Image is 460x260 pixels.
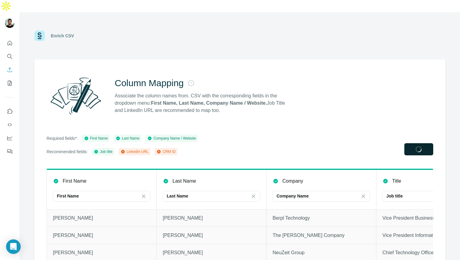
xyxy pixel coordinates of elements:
img: Surfe Logo [34,31,45,41]
img: Surfe Illustration - Column Mapping [47,74,105,118]
p: [PERSON_NAME] [53,249,150,256]
p: Associate the column names from. CSV with the corresponding fields in the dropdown menu: Job Titl... [115,92,291,114]
div: Company Name / Website [147,136,196,141]
div: Enrich CSV [51,33,74,39]
button: My lists [5,78,15,89]
p: [PERSON_NAME] [163,249,260,256]
p: First Name [63,177,86,185]
p: Company [282,177,303,185]
div: Last Name [116,136,139,141]
p: The [PERSON_NAME] Company [273,232,370,239]
button: Feedback [5,146,15,157]
p: NeuZeit Group [273,249,370,256]
button: Use Surfe on LinkedIn [5,106,15,117]
button: Quick start [5,38,15,49]
div: CRM ID [156,149,176,154]
p: First Name [57,193,79,199]
p: [PERSON_NAME] [163,232,260,239]
p: [PERSON_NAME] [53,232,150,239]
div: Open Intercom Messenger [6,239,21,254]
p: Company Name [277,193,309,199]
button: Enrich CSV [5,64,15,75]
div: LinkedIn URL [120,149,149,154]
p: Required fields*: [47,135,78,141]
h2: Column Mapping [115,78,184,89]
div: Job title [94,149,112,154]
p: Job title [386,193,403,199]
button: Dashboard [5,133,15,144]
p: Last Name [172,177,196,185]
img: Avatar [5,18,15,28]
p: [PERSON_NAME] [163,214,260,222]
p: Berpl Technology [273,214,370,222]
p: Recommended fields: [47,149,88,155]
p: Title [392,177,401,185]
p: Last Name [167,193,188,199]
p: [PERSON_NAME] [53,214,150,222]
button: Use Surfe API [5,119,15,130]
button: Search [5,51,15,62]
div: First Name [84,136,108,141]
strong: First Name, Last Name, Company Name / Website. [151,100,267,106]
